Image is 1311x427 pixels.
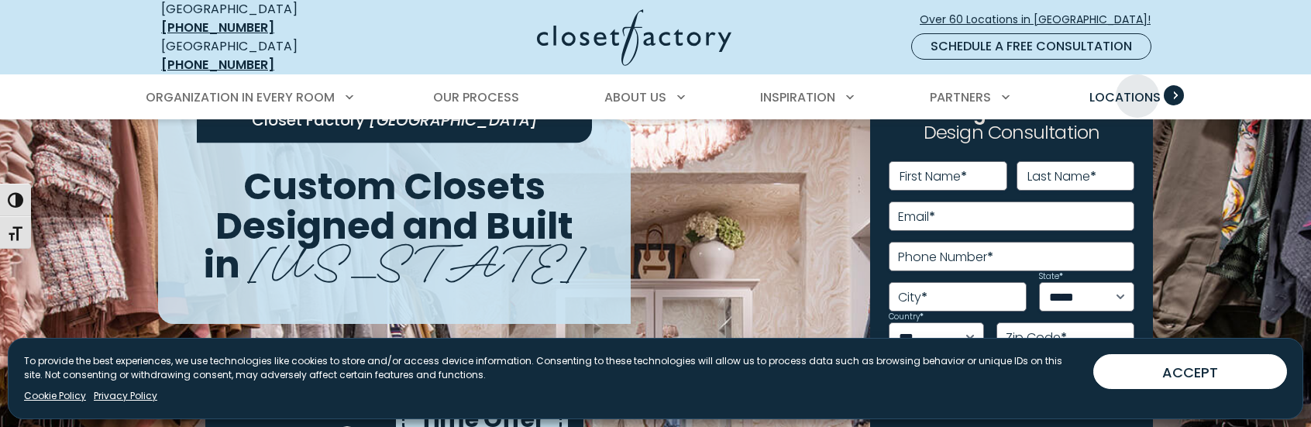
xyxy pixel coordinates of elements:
span: Locations [1089,88,1161,106]
label: State [1039,273,1063,281]
label: Zip Code [1006,332,1067,344]
span: [US_STATE] [249,222,586,293]
a: Over 60 Locations in [GEOGRAPHIC_DATA]! [919,6,1164,33]
a: [PHONE_NUMBER] [161,56,274,74]
label: Email [898,211,935,223]
span: Our Process [433,88,519,106]
span: Over 60 Locations in [GEOGRAPHIC_DATA]! [920,12,1163,28]
a: Cookie Policy [24,389,86,403]
button: ACCEPT [1093,354,1287,389]
label: Country [889,313,924,321]
label: City [898,291,927,304]
span: Closet Factory [252,109,365,131]
span: Designed and Built in [204,199,574,291]
nav: Primary Menu [135,76,1176,119]
span: Organization in Every Room [146,88,335,106]
img: Closet Factory Logo [537,9,731,66]
span: Partners [930,88,991,106]
label: Last Name [1027,170,1096,183]
span: Design Consultation [924,120,1100,146]
p: To provide the best experiences, we use technologies like cookies to store and/or access device i... [24,354,1081,382]
span: Custom Closets [243,160,545,212]
span: [GEOGRAPHIC_DATA] [369,109,538,131]
label: First Name [900,170,967,183]
span: About Us [604,88,666,106]
a: [PHONE_NUMBER] [161,19,274,36]
div: [GEOGRAPHIC_DATA] [161,37,386,74]
a: Schedule a Free Consultation [911,33,1151,60]
span: Inspiration [760,88,835,106]
label: Phone Number [898,251,993,263]
a: Privacy Policy [94,389,157,403]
